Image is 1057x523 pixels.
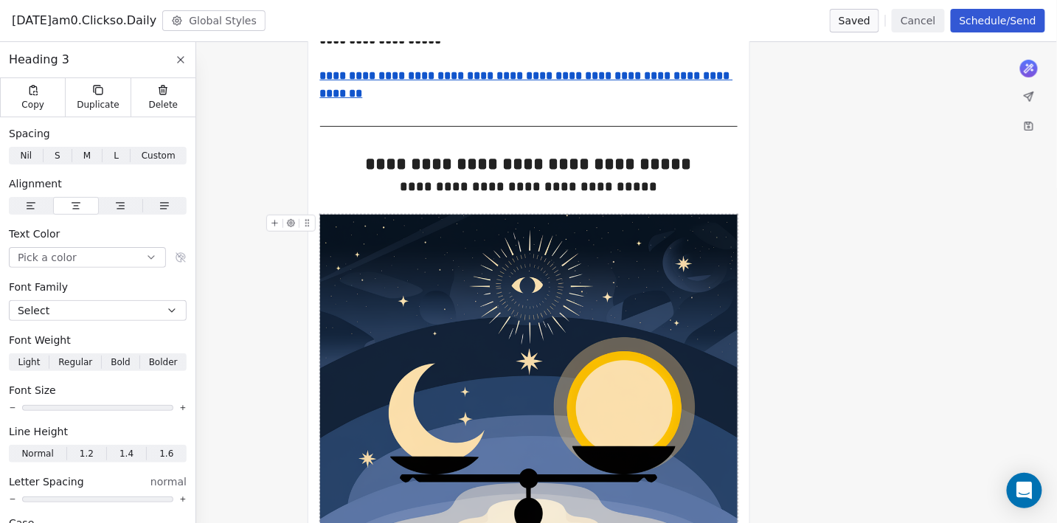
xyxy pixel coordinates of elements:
[830,9,879,32] button: Saved
[9,226,60,241] span: Text Color
[18,356,40,369] span: Light
[9,176,62,191] span: Alignment
[18,303,49,318] span: Select
[9,280,68,294] span: Font Family
[111,356,131,369] span: Bold
[77,99,119,111] span: Duplicate
[9,247,166,268] button: Pick a color
[21,447,53,460] span: Normal
[9,126,50,141] span: Spacing
[9,51,69,69] span: Heading 3
[142,149,176,162] span: Custom
[9,424,68,439] span: Line Height
[149,99,179,111] span: Delete
[9,474,84,489] span: Letter Spacing
[55,149,60,162] span: S
[162,10,266,31] button: Global Styles
[21,99,44,111] span: Copy
[20,149,32,162] span: Nil
[159,447,173,460] span: 1.6
[9,383,56,398] span: Font Size
[12,12,156,30] span: [DATE]am0.Clickso.Daily
[150,474,187,489] span: normal
[9,333,71,347] span: Font Weight
[951,9,1045,32] button: Schedule/Send
[119,447,134,460] span: 1.4
[83,149,91,162] span: M
[892,9,944,32] button: Cancel
[114,149,119,162] span: L
[58,356,92,369] span: Regular
[1007,473,1042,508] div: Open Intercom Messenger
[149,356,178,369] span: Bolder
[80,447,94,460] span: 1.2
